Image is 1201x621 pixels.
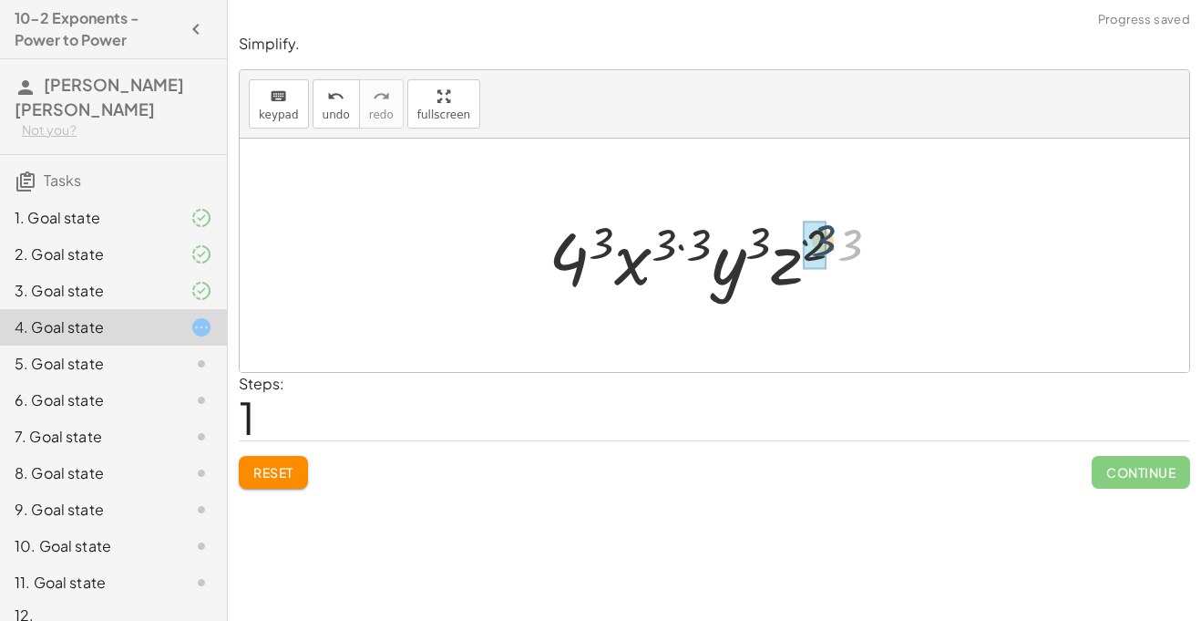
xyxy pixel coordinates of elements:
[15,462,161,484] div: 8. Goal state
[239,456,308,489] button: Reset
[249,79,309,129] button: keyboardkeypad
[15,7,180,51] h4: 10-2 Exponents - Power to Power
[190,389,212,411] i: Task not started.
[270,86,287,108] i: keyboard
[15,280,161,302] div: 3. Goal state
[359,79,404,129] button: redoredo
[190,462,212,484] i: Task not started.
[15,207,161,229] div: 1. Goal state
[1098,11,1190,29] span: Progress saved
[407,79,480,129] button: fullscreen
[15,535,161,557] div: 10. Goal state
[373,86,390,108] i: redo
[417,109,470,121] span: fullscreen
[323,109,350,121] span: undo
[369,109,394,121] span: redo
[15,572,161,594] div: 11. Goal state
[44,171,81,190] span: Tasks
[190,316,212,338] i: Task started.
[259,109,299,121] span: keypad
[239,34,1190,55] p: Simplify.
[15,353,161,375] div: 5. Goal state
[190,280,212,302] i: Task finished and part of it marked as correct.
[190,243,212,265] i: Task finished and part of it marked as correct.
[190,426,212,448] i: Task not started.
[190,535,212,557] i: Task not started.
[327,86,344,108] i: undo
[239,389,255,445] span: 1
[15,316,161,338] div: 4. Goal state
[239,374,284,393] label: Steps:
[313,79,360,129] button: undoundo
[15,499,161,521] div: 9. Goal state
[15,74,184,119] span: [PERSON_NAME] [PERSON_NAME]
[190,572,212,594] i: Task not started.
[190,353,212,375] i: Task not started.
[190,207,212,229] i: Task finished and part of it marked as correct.
[190,499,212,521] i: Task not started.
[22,121,212,140] div: Not you?
[253,464,293,481] span: Reset
[15,243,161,265] div: 2. Goal state
[15,389,161,411] div: 6. Goal state
[15,426,161,448] div: 7. Goal state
